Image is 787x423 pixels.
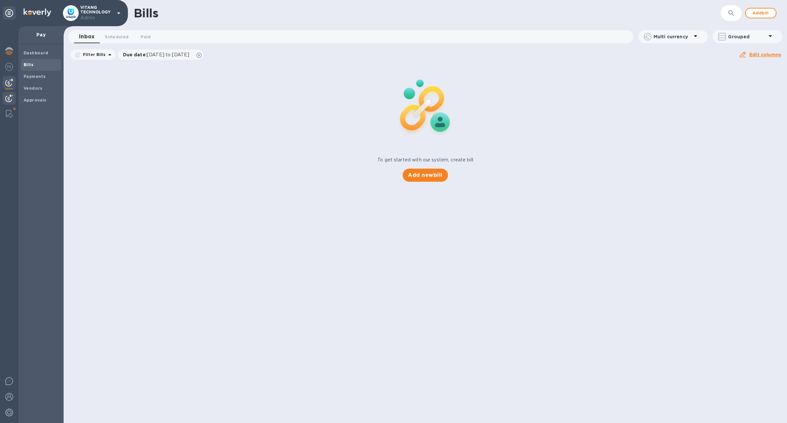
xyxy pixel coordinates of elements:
[80,5,113,21] p: VITANG TECHNOLOGY
[749,52,781,57] u: Edit columns
[80,14,113,21] p: Admin
[147,52,189,57] span: [DATE] to [DATE]
[118,49,204,60] div: Due date:[DATE] to [DATE]
[377,156,473,163] p: To get started with our system, create bill
[751,9,771,17] span: Add bill
[80,52,106,57] p: Filter Bills
[123,51,193,58] p: Due date :
[134,6,158,20] h1: Bills
[105,33,129,40] span: Scheduled
[141,33,151,40] span: Paid
[5,63,13,71] img: Foreign exchange
[79,32,94,41] span: Inbox
[24,62,33,67] b: Bills
[24,86,43,91] b: Vendors
[24,31,58,38] p: Pay
[3,7,16,20] div: Unpin categories
[745,8,777,18] button: Addbill
[24,98,47,102] b: Approvals
[403,169,448,182] button: Add newbill
[408,171,442,179] span: Add new bill
[24,50,49,55] b: Dashboard
[728,33,766,40] p: Grouped
[24,74,46,79] b: Payments
[654,33,692,40] p: Multi currency
[24,9,51,16] img: Logo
